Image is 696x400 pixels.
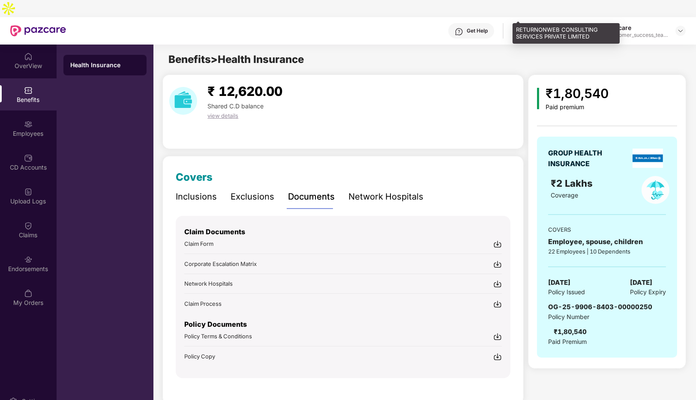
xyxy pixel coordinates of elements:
span: Covers [176,171,213,183]
div: Employee, spouse, children [548,236,666,247]
img: svg+xml;base64,PHN2ZyBpZD0iVXBsb2FkX0xvZ3MiIGRhdGEtbmFtZT0iVXBsb2FkIExvZ3MiIHhtbG5zPSJodHRwOi8vd3... [24,188,33,196]
img: svg+xml;base64,PHN2ZyBpZD0iRG93bmxvYWQtMjR4MjQiIHhtbG5zPSJodHRwOi8vd3d3LnczLm9yZy8yMDAwL3N2ZyIgd2... [493,260,502,269]
div: Pazcare [608,24,668,32]
img: svg+xml;base64,PHN2ZyBpZD0iRG93bmxvYWQtMjR4MjQiIHhtbG5zPSJodHRwOi8vd3d3LnczLm9yZy8yMDAwL3N2ZyIgd2... [493,280,502,288]
img: svg+xml;base64,PHN2ZyBpZD0iRW1wbG95ZWVzIiB4bWxucz0iaHR0cDovL3d3dy53My5vcmcvMjAwMC9zdmciIHdpZHRoPS... [24,120,33,128]
span: Policy Copy [184,353,215,360]
div: GROUP HEALTH INSURANCE [548,148,623,169]
div: Exclusions [231,190,274,203]
span: Policy Issued [548,287,585,297]
img: svg+xml;base64,PHN2ZyBpZD0iTXlfT3JkZXJzIiBkYXRhLW5hbWU9Ik15IE9yZGVycyIgeG1sbnM9Imh0dHA6Ly93d3cudz... [24,289,33,298]
img: svg+xml;base64,PHN2ZyBpZD0iRW5kb3JzZW1lbnRzIiB4bWxucz0iaHR0cDovL3d3dy53My5vcmcvMjAwMC9zdmciIHdpZH... [24,255,33,264]
img: svg+xml;base64,PHN2ZyBpZD0iSG9tZSIgeG1sbnM9Imh0dHA6Ly93d3cudzMub3JnLzIwMDAvc3ZnIiB3aWR0aD0iMjAiIG... [24,52,33,61]
span: Benefits > Health Insurance [168,53,304,66]
div: 22 Employees | 10 Dependents [548,247,666,256]
img: svg+xml;base64,PHN2ZyBpZD0iQ0RfQWNjb3VudHMiIGRhdGEtbmFtZT0iQ0QgQWNjb3VudHMiIHhtbG5zPSJodHRwOi8vd3... [24,154,33,162]
img: svg+xml;base64,PHN2ZyBpZD0iQmVuZWZpdHMiIHhtbG5zPSJodHRwOi8vd3d3LnczLm9yZy8yMDAwL3N2ZyIgd2lkdGg9Ij... [24,86,33,95]
div: Get Help [467,27,488,34]
span: Coverage [551,191,578,199]
span: Shared C.D balance [207,102,264,110]
span: Corporate Escalation Matrix [184,260,257,267]
img: svg+xml;base64,PHN2ZyBpZD0iQ2xhaW0iIHhtbG5zPSJodHRwOi8vd3d3LnczLm9yZy8yMDAwL3N2ZyIgd2lkdGg9IjIwIi... [24,221,33,230]
img: policyIcon [642,176,669,204]
span: Policy Terms & Conditions [184,333,252,340]
div: RETURNONWEB CONSULTING SERVICES PRIVATE LIMITED [513,23,620,43]
img: insurerLogo [633,149,663,168]
div: ₹1,80,540 [546,84,609,104]
span: [DATE] [548,278,570,288]
img: svg+xml;base64,PHN2ZyBpZD0iRG93bmxvYWQtMjR4MjQiIHhtbG5zPSJodHRwOi8vd3d3LnczLm9yZy8yMDAwL3N2ZyIgd2... [493,240,502,248]
div: Documents [288,190,335,203]
span: Policy Expiry [630,287,666,297]
span: Network Hospitals [184,280,233,287]
div: Network Hospitals [348,190,423,203]
img: download [169,87,197,115]
span: Claim Process [184,300,222,307]
div: ₹1,80,540 [554,327,587,337]
span: OG-25-9906-8403-00000250 [548,303,652,311]
span: [DATE] [630,278,652,288]
p: Claim Documents [184,227,502,237]
div: Paid premium [546,104,609,111]
span: view details [207,112,238,119]
span: Claim Form [184,240,213,247]
span: Paid Premium [548,337,587,346]
img: svg+xml;base64,PHN2ZyBpZD0iRG93bmxvYWQtMjR4MjQiIHhtbG5zPSJodHRwOi8vd3d3LnczLm9yZy8yMDAwL3N2ZyIgd2... [493,352,502,361]
img: New Pazcare Logo [10,25,66,36]
span: ₹ 12,620.00 [207,84,282,99]
p: Policy Documents [184,319,502,330]
span: Policy Number [548,313,589,320]
div: COVERS [548,225,666,234]
img: icon [537,88,539,109]
img: svg+xml;base64,PHN2ZyBpZD0iRHJvcGRvd24tMzJ4MzIiIHhtbG5zPSJodHRwOi8vd3d3LnczLm9yZy8yMDAwL3N2ZyIgd2... [677,27,684,34]
div: Inclusions [176,190,217,203]
img: svg+xml;base64,PHN2ZyBpZD0iSGVscC0zMngzMiIgeG1sbnM9Imh0dHA6Ly93d3cudzMub3JnLzIwMDAvc3ZnIiB3aWR0aD... [455,27,463,36]
img: svg+xml;base64,PHN2ZyBpZD0iRG93bmxvYWQtMjR4MjQiIHhtbG5zPSJodHRwOi8vd3d3LnczLm9yZy8yMDAwL3N2ZyIgd2... [493,332,502,341]
span: ₹2 Lakhs [551,178,595,189]
div: Customer_success_team_lead [608,32,668,39]
div: Health Insurance [70,61,140,69]
img: svg+xml;base64,PHN2ZyBpZD0iRG93bmxvYWQtMjR4MjQiIHhtbG5zPSJodHRwOi8vd3d3LnczLm9yZy8yMDAwL3N2ZyIgd2... [493,300,502,308]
